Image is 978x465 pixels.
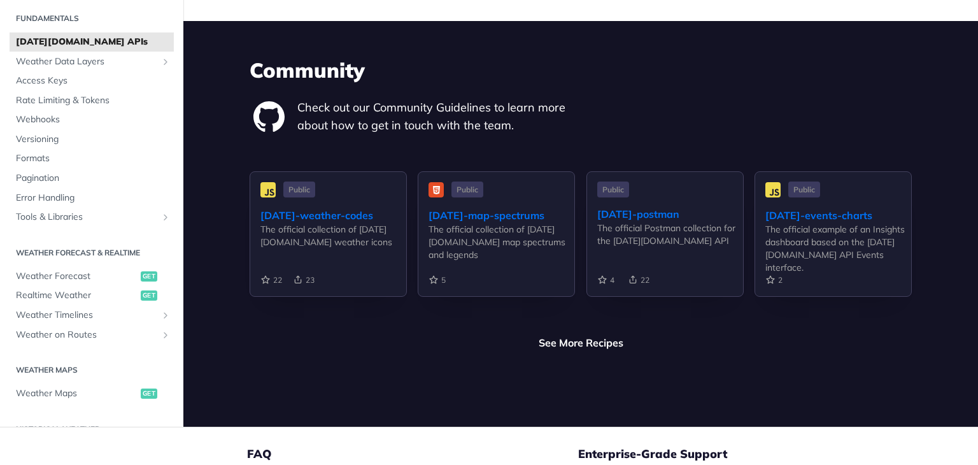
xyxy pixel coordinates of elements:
span: Public [451,182,483,197]
span: Weather Forecast [16,270,138,283]
a: Formats [10,149,174,168]
span: get [141,290,157,301]
h2: Weather Forecast & realtime [10,247,174,259]
span: Webhooks [16,113,171,126]
p: Check out our Community Guidelines to learn more about how to get in touch with the team. [297,99,581,134]
div: The official example of an Insights dashboard based on the [DATE][DOMAIN_NAME] API Events interface. [765,223,911,274]
div: The official collection of [DATE][DOMAIN_NAME] weather icons [260,223,406,248]
span: [DATE][DOMAIN_NAME] APIs [16,36,171,48]
a: Weather Data LayersShow subpages for Weather Data Layers [10,52,174,71]
div: [DATE]-postman [597,206,743,222]
span: Public [788,182,820,197]
a: Public [DATE]-weather-codes The official collection of [DATE][DOMAIN_NAME] weather icons [250,171,407,317]
span: Weather Data Layers [16,55,157,68]
a: Error Handling [10,189,174,208]
span: Realtime Weather [16,289,138,302]
span: Error Handling [16,192,171,204]
a: Weather TimelinesShow subpages for Weather Timelines [10,306,174,325]
span: get [141,389,157,399]
span: get [141,271,157,282]
span: Weather Timelines [16,309,157,322]
button: Show subpages for Weather Timelines [160,310,171,320]
a: Public [DATE]-events-charts The official example of an Insights dashboard based on the [DATE][DOM... [755,171,912,317]
span: Rate Limiting & Tokens [16,94,171,107]
h2: Fundamentals [10,13,174,24]
h5: FAQ [247,447,578,462]
a: Realtime Weatherget [10,286,174,305]
h5: Enterprise-Grade Support [578,447,876,462]
div: The official collection of [DATE][DOMAIN_NAME] map spectrums and legends [429,223,574,261]
a: Rate Limiting & Tokens [10,91,174,110]
span: Tools & Libraries [16,211,157,224]
button: Show subpages for Weather Data Layers [160,56,171,66]
a: Access Keys [10,71,174,90]
span: Weather Maps [16,387,138,400]
span: Public [283,182,315,197]
h3: Community [250,56,912,84]
a: See More Recipes [539,335,623,350]
a: Weather Mapsget [10,384,174,403]
div: [DATE]-map-spectrums [429,208,574,223]
button: Show subpages for Tools & Libraries [160,212,171,222]
a: Pagination [10,169,174,188]
button: Show subpages for Weather on Routes [160,329,171,340]
a: Tools & LibrariesShow subpages for Tools & Libraries [10,208,174,227]
span: Versioning [16,133,171,146]
a: Webhooks [10,110,174,129]
a: Public [DATE]-postman The official Postman collection for the [DATE][DOMAIN_NAME] API [586,171,744,317]
a: [DATE][DOMAIN_NAME] APIs [10,32,174,52]
a: Weather Forecastget [10,267,174,286]
span: Formats [16,152,171,165]
span: Weather on Routes [16,328,157,341]
h2: Weather Maps [10,364,174,376]
span: Access Keys [16,75,171,87]
a: Weather on RoutesShow subpages for Weather on Routes [10,325,174,344]
span: Public [597,182,629,197]
a: Versioning [10,130,174,149]
div: [DATE]-weather-codes [260,208,406,223]
div: [DATE]-events-charts [765,208,911,223]
div: The official Postman collection for the [DATE][DOMAIN_NAME] API [597,222,743,247]
h2: Historical Weather [10,423,174,434]
a: Public [DATE]-map-spectrums The official collection of [DATE][DOMAIN_NAME] map spectrums and legends [418,171,575,317]
span: Pagination [16,172,171,185]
